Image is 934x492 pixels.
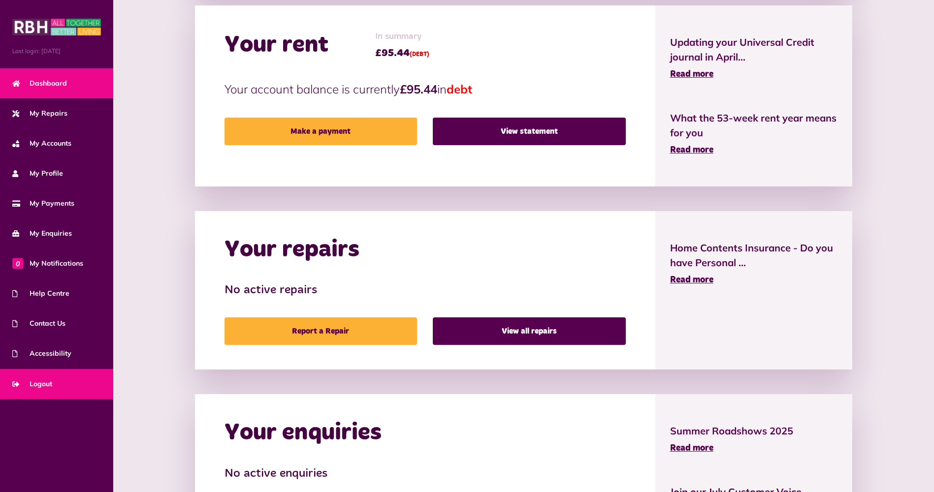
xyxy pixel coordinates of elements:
[12,288,69,299] span: Help Centre
[225,419,382,447] h2: Your enquiries
[670,35,838,64] span: Updating your Universal Credit journal in April...
[433,118,625,145] a: View statement
[12,348,71,359] span: Accessibility
[12,318,65,329] span: Contact Us
[12,168,63,179] span: My Profile
[670,424,838,455] a: Summer Roadshows 2025 Read more
[375,46,429,61] span: £95.44
[670,424,838,438] span: Summer Roadshows 2025
[375,30,429,43] span: In summary
[225,236,359,264] h2: Your repairs
[12,138,71,149] span: My Accounts
[12,258,23,269] span: 0
[225,31,328,60] h2: Your rent
[12,108,67,119] span: My Repairs
[12,198,74,209] span: My Payments
[670,111,838,157] a: What the 53-week rent year means for you Read more
[12,258,83,269] span: My Notifications
[410,52,429,58] span: (DEBT)
[670,111,838,140] span: What the 53-week rent year means for you
[12,78,67,89] span: Dashboard
[12,379,52,389] span: Logout
[225,283,626,298] h3: No active repairs
[670,444,713,453] span: Read more
[225,80,626,98] p: Your account balance is currently in
[400,82,437,96] strong: £95.44
[433,317,625,345] a: View all repairs
[447,82,472,96] span: debt
[670,70,713,79] span: Read more
[670,146,713,154] span: Read more
[670,241,838,287] a: Home Contents Insurance - Do you have Personal ... Read more
[670,241,838,270] span: Home Contents Insurance - Do you have Personal ...
[225,317,417,345] a: Report a Repair
[12,47,101,56] span: Last login: [DATE]
[670,35,838,81] a: Updating your Universal Credit journal in April... Read more
[12,17,101,37] img: MyRBH
[225,467,626,481] h3: No active enquiries
[12,228,72,239] span: My Enquiries
[225,118,417,145] a: Make a payment
[670,276,713,284] span: Read more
